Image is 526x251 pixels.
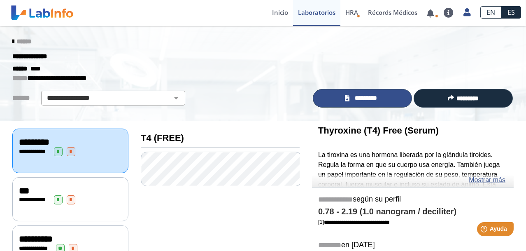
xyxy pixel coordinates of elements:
a: ES [501,6,521,19]
h4: 0.78 - 2.19 (1.0 nanogram / deciliter) [318,207,507,217]
span: HRA [345,8,358,16]
iframe: Help widget launcher [453,219,517,242]
h5: según su perfil [318,195,507,204]
a: [1] [318,219,390,225]
a: Mostrar más [469,175,505,185]
h5: en [DATE] [318,241,507,250]
p: La tiroxina es una hormona liberada por la glándula tiroides. Regula la forma en que su cuerpo us... [318,150,507,209]
b: Thyroxine (T4) Free (Serum) [318,125,439,136]
a: EN [480,6,501,19]
b: T4 (FREE) [141,133,184,143]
